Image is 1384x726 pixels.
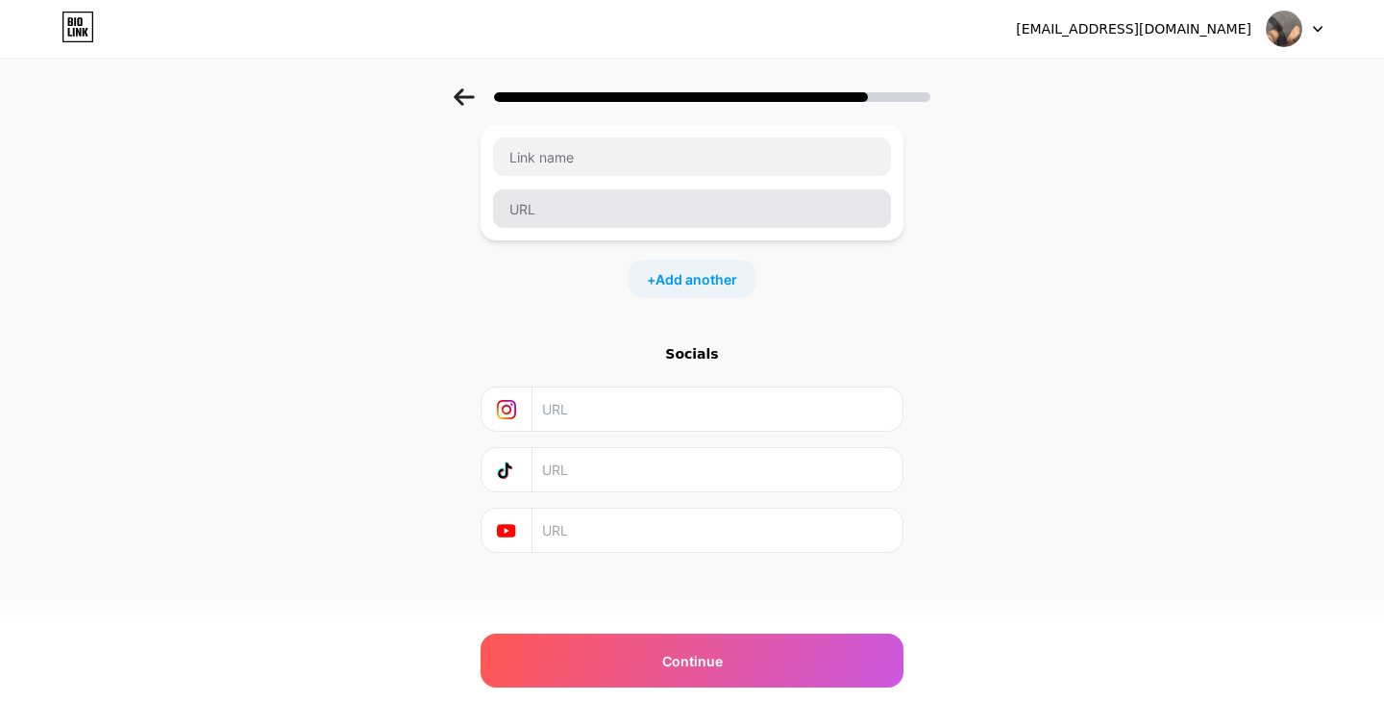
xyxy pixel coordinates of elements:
span: Add another [655,269,737,289]
div: [EMAIL_ADDRESS][DOMAIN_NAME] [1016,19,1251,39]
img: yourmaster [1266,11,1302,47]
input: Link name [493,138,891,176]
span: Continue [662,651,723,671]
input: URL [542,509,891,552]
div: + [628,260,756,298]
input: URL [542,388,891,431]
input: URL [542,448,891,491]
div: Socials [481,344,903,363]
input: URL [493,189,891,228]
